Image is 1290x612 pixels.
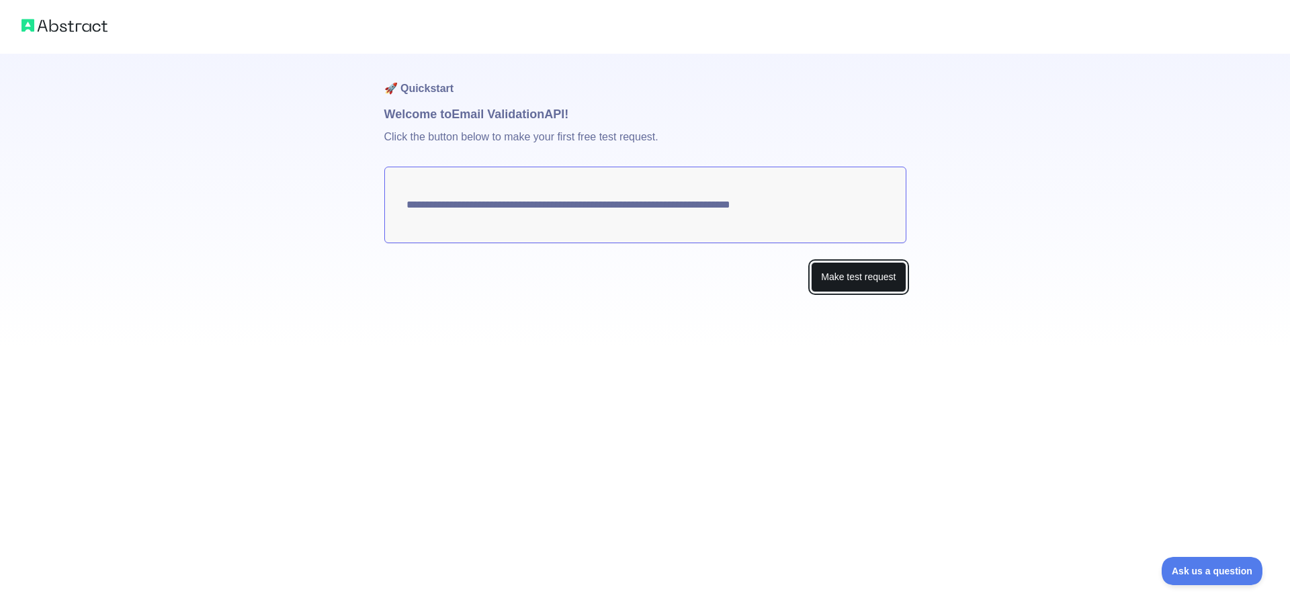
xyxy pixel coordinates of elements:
[811,262,906,292] button: Make test request
[384,124,906,167] p: Click the button below to make your first free test request.
[1162,557,1263,585] iframe: Toggle Customer Support
[384,54,906,105] h1: 🚀 Quickstart
[21,16,107,35] img: Abstract logo
[384,105,906,124] h1: Welcome to Email Validation API!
